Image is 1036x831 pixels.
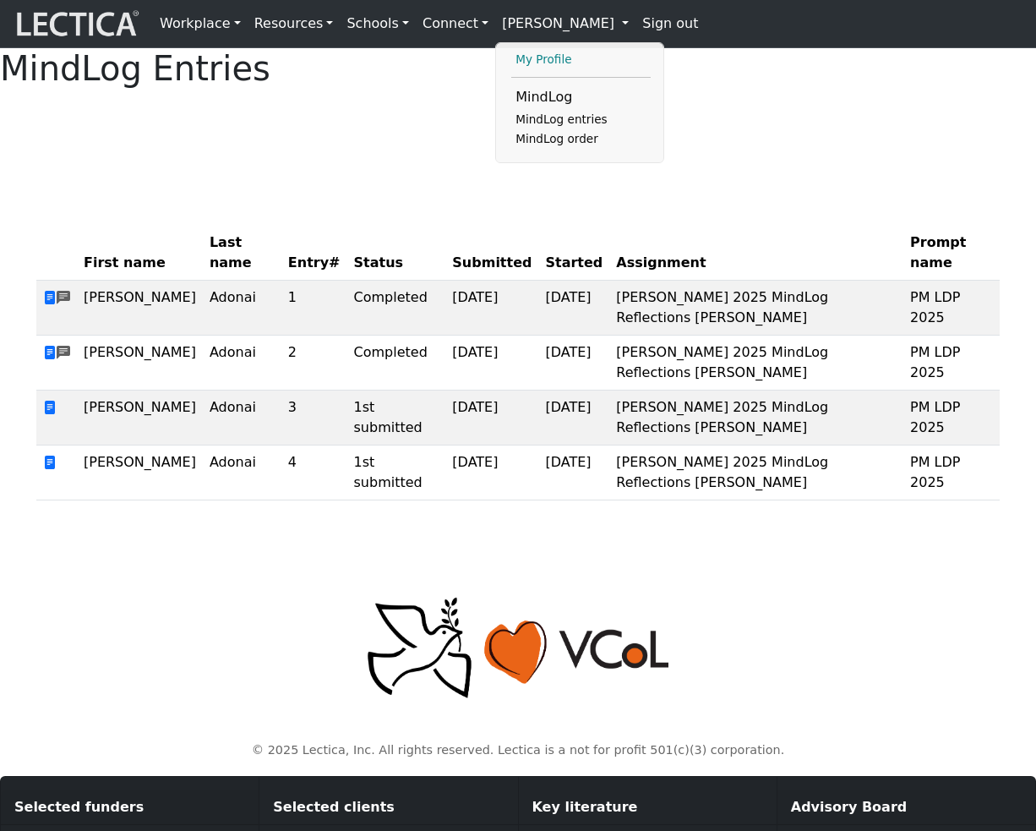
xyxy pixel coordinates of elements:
th: Last name [203,226,281,281]
td: 1st submitted [347,391,446,446]
a: MindLog order [511,129,651,150]
td: Adonai [203,446,281,500]
span: view [43,290,57,306]
td: [DATE] [538,446,609,500]
a: My Profile [511,50,651,70]
a: Schools [340,7,416,41]
td: [DATE] [445,446,538,500]
a: Sign out [635,7,705,41]
td: [PERSON_NAME] 2025 MindLog Reflections [PERSON_NAME] [609,391,903,446]
a: Resources [248,7,341,41]
td: 4 [281,446,347,500]
td: [DATE] [538,336,609,391]
span: view [43,455,57,471]
p: © 2025 Lectica, Inc. All rights reserved. Lectica is a not for profit 501(c)(3) corporation. [46,741,990,760]
div: Advisory Board [777,790,1035,825]
div: Key literature [519,790,777,825]
td: [PERSON_NAME] 2025 MindLog Reflections [PERSON_NAME] [609,336,903,391]
td: PM LDP 2025 [903,281,1000,336]
th: Assignment [609,226,903,281]
td: [PERSON_NAME] [77,281,203,336]
td: PM LDP 2025 [903,391,1000,446]
th: First name [77,226,203,281]
td: [DATE] [445,281,538,336]
td: Adonai [203,391,281,446]
td: [PERSON_NAME] [77,446,203,500]
th: Prompt name [903,226,1000,281]
td: [DATE] [445,336,538,391]
td: [PERSON_NAME] 2025 MindLog Reflections [PERSON_NAME] [609,281,903,336]
ul: [PERSON_NAME] [511,50,651,150]
td: 1 [281,281,347,336]
div: Selected clients [259,790,517,825]
span: comments [57,288,70,309]
a: [PERSON_NAME] [495,7,635,41]
img: Peace, love, VCoL [363,595,673,701]
a: Connect [416,7,495,41]
div: Selected funders [1,790,259,825]
td: [PERSON_NAME] 2025 MindLog Reflections [PERSON_NAME] [609,446,903,500]
td: [PERSON_NAME] [77,391,203,446]
td: [DATE] [538,281,609,336]
td: Completed [347,281,446,336]
li: MindLog [511,85,651,110]
td: [PERSON_NAME] [77,336,203,391]
td: PM LDP 2025 [903,446,1000,500]
td: [DATE] [445,391,538,446]
th: Started [538,226,609,281]
td: Adonai [203,281,281,336]
a: Workplace [153,7,248,41]
th: Submitted [445,226,538,281]
span: view [43,345,57,361]
a: MindLog entries [511,110,651,130]
td: 2 [281,336,347,391]
td: 1st submitted [347,446,446,500]
span: comments [57,343,70,364]
td: PM LDP 2025 [903,336,1000,391]
span: view [43,400,57,416]
td: [DATE] [538,391,609,446]
td: 3 [281,391,347,446]
td: Adonai [203,336,281,391]
td: Completed [347,336,446,391]
th: Entry# [281,226,347,281]
img: lecticalive [13,8,139,40]
th: Status [347,226,446,281]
